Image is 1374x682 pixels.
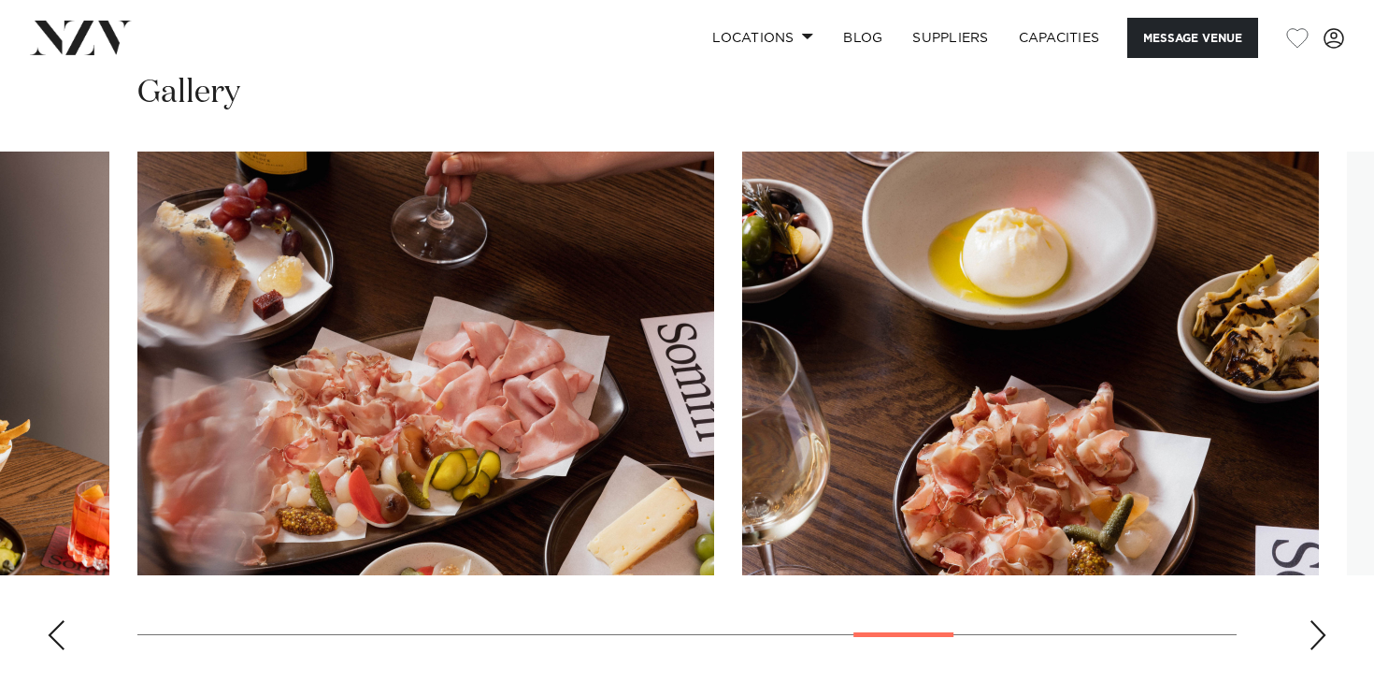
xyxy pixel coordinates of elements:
h2: Gallery [137,72,240,114]
a: Capacities [1004,18,1115,58]
swiper-slide: 15 / 20 [742,152,1319,575]
a: BLOG [828,18,897,58]
swiper-slide: 14 / 20 [137,152,714,575]
a: Locations [697,18,828,58]
button: Message Venue [1127,18,1258,58]
a: SUPPLIERS [897,18,1003,58]
img: nzv-logo.png [30,21,132,54]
